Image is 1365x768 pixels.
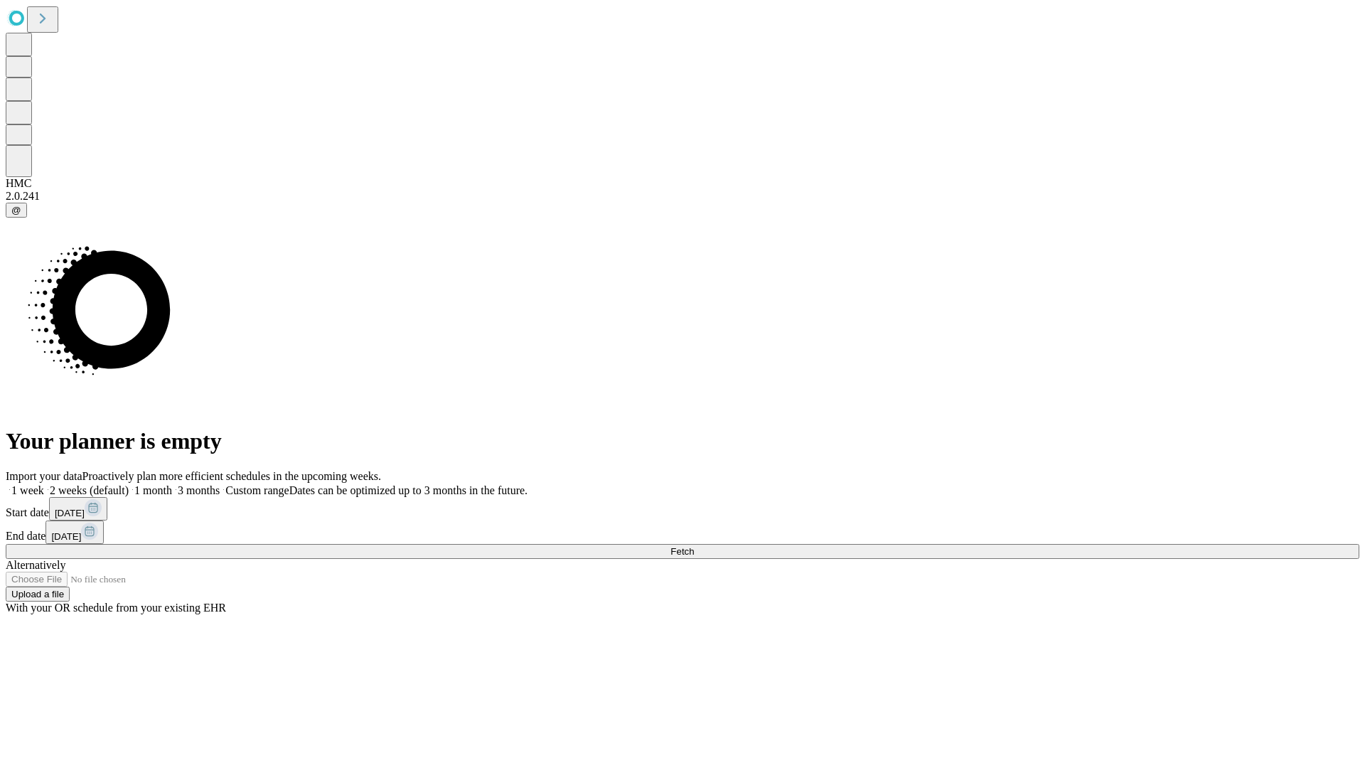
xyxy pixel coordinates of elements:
[6,521,1359,544] div: End date
[225,484,289,496] span: Custom range
[6,190,1359,203] div: 2.0.241
[55,508,85,518] span: [DATE]
[50,484,129,496] span: 2 weeks (default)
[6,602,226,614] span: With your OR schedule from your existing EHR
[6,497,1359,521] div: Start date
[45,521,104,544] button: [DATE]
[6,470,82,482] span: Import your data
[51,531,81,542] span: [DATE]
[289,484,528,496] span: Dates can be optimized up to 3 months in the future.
[6,544,1359,559] button: Fetch
[11,484,44,496] span: 1 week
[134,484,172,496] span: 1 month
[6,559,65,571] span: Alternatively
[178,484,220,496] span: 3 months
[670,546,694,557] span: Fetch
[6,587,70,602] button: Upload a file
[49,497,107,521] button: [DATE]
[11,205,21,215] span: @
[6,428,1359,454] h1: Your planner is empty
[6,177,1359,190] div: HMC
[82,470,381,482] span: Proactively plan more efficient schedules in the upcoming weeks.
[6,203,27,218] button: @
